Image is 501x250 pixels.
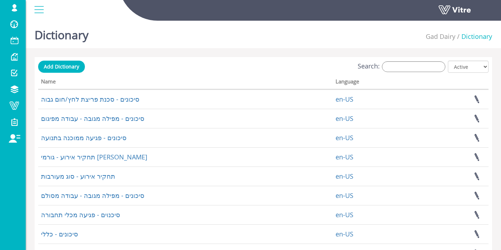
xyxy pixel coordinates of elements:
a: סיכונים - כללי [41,230,78,238]
a: en-US [336,114,353,123]
a: en-US [336,153,353,161]
a: Gad Dairy [426,32,455,41]
input: Search: [382,61,445,72]
a: סיכונים - סכנת פריצת לחץ/חום גבוה [41,95,139,103]
a: סיכונים - מפילה מגובה - עבודה מפיגום [41,114,144,123]
a: en-US [336,172,353,180]
a: סיכנוים - פגיעה מכלי תחבורה [41,210,120,219]
a: Add Dictionary [38,61,85,73]
h1: Dictionary [35,18,88,48]
a: en-US [336,133,353,142]
a: en-US [336,230,353,238]
a: תחקיר אירוע - סוג מעורבות [41,172,115,180]
a: en-US [336,191,353,200]
a: en-US [336,210,353,219]
th: Name [38,76,333,90]
th: Language [333,76,420,90]
a: סיכונים - פגיעה ממוכנה בתנועה [41,133,127,142]
a: en-US [336,95,353,103]
label: Search: [358,61,445,72]
span: Add Dictionary [44,63,79,70]
li: Dictionary [455,32,492,41]
a: סיכונים - מפילה מגובה - עבודה מסולם [41,191,144,200]
a: תחקיר אירוע - גורמי [PERSON_NAME] [41,153,147,161]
